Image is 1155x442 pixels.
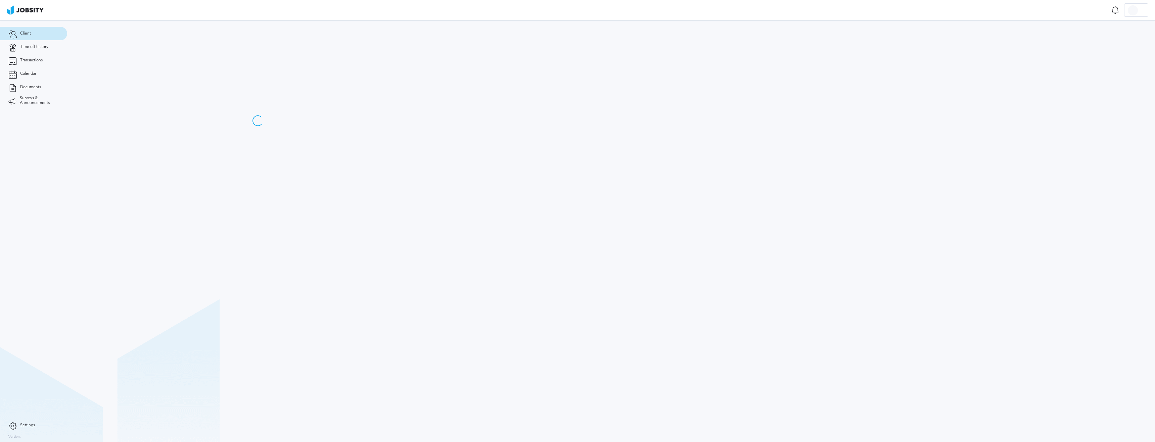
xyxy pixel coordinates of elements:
[20,31,31,36] span: Client
[20,85,41,90] span: Documents
[20,71,36,76] span: Calendar
[20,423,35,428] span: Settings
[20,45,48,49] span: Time off history
[20,58,43,63] span: Transactions
[7,5,44,15] img: ab4bad089aa723f57921c736e9817d99.png
[20,96,59,105] span: Surveys & Announcements
[8,435,21,439] label: Version:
